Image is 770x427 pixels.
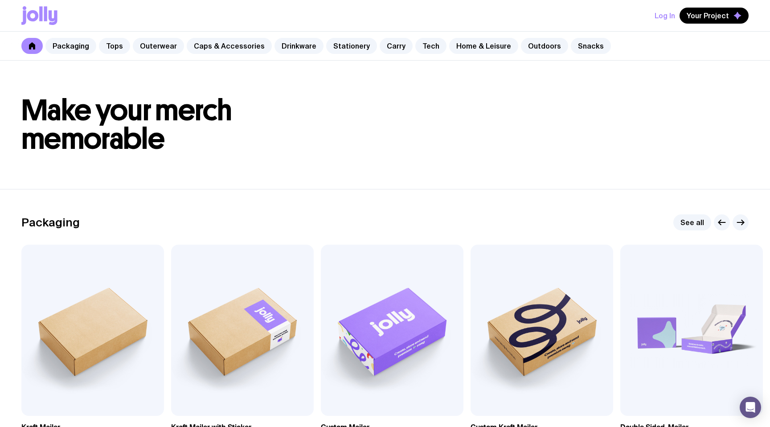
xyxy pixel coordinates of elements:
[673,214,711,230] a: See all
[99,38,130,54] a: Tops
[133,38,184,54] a: Outerwear
[655,8,675,24] button: Log In
[740,397,761,418] div: Open Intercom Messenger
[687,11,729,20] span: Your Project
[274,38,324,54] a: Drinkware
[571,38,611,54] a: Snacks
[326,38,377,54] a: Stationery
[45,38,96,54] a: Packaging
[21,216,80,229] h2: Packaging
[380,38,413,54] a: Carry
[680,8,749,24] button: Your Project
[521,38,568,54] a: Outdoors
[415,38,446,54] a: Tech
[187,38,272,54] a: Caps & Accessories
[449,38,518,54] a: Home & Leisure
[21,93,232,156] span: Make your merch memorable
